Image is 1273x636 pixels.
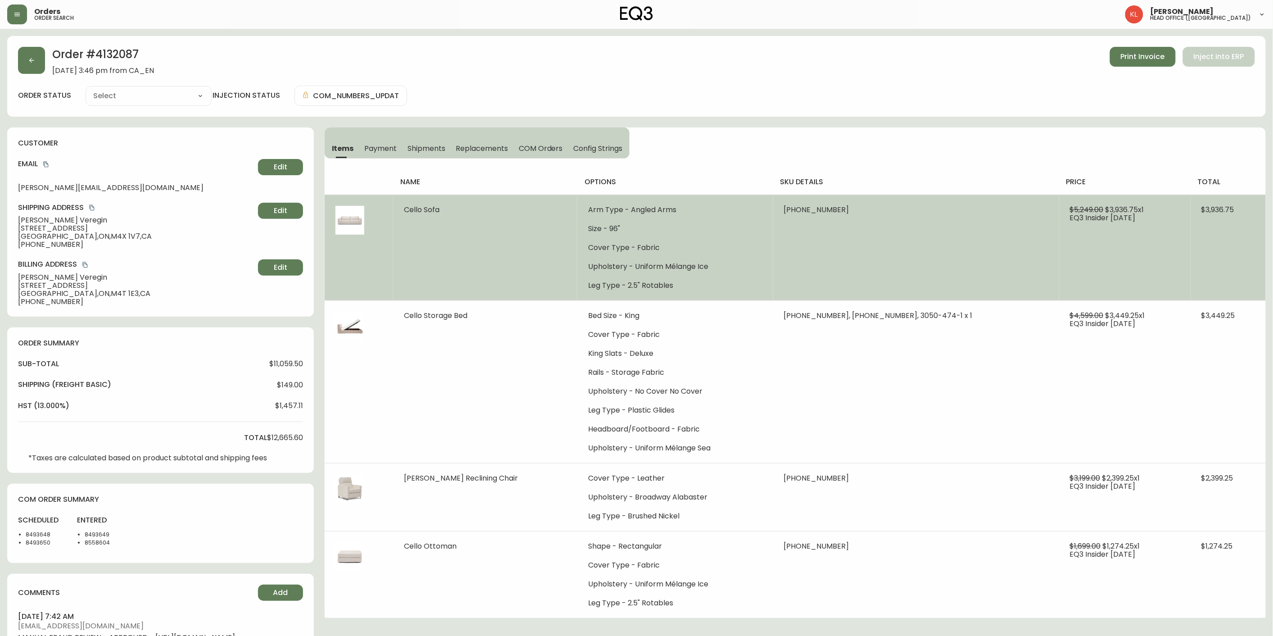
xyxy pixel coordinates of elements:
[18,159,254,169] h4: Email
[1198,177,1259,187] h4: total
[574,144,622,153] span: Config Strings
[18,612,303,622] h4: [DATE] 7:42 am
[1151,8,1214,15] span: [PERSON_NAME]
[335,542,364,571] img: 84edb755-b885-4e1a-900e-2bb0f6d5970a.jpg
[18,290,254,298] span: [GEOGRAPHIC_DATA] , ON , M4T 1E3 , CA
[18,515,66,525] h4: scheduled
[273,588,288,598] span: Add
[1151,15,1251,21] h5: head office ([GEOGRAPHIC_DATA])
[588,425,762,433] li: Headboard/Footboard - Fabric
[18,241,254,249] span: [PHONE_NUMBER]
[1201,310,1235,321] span: $3,449.25
[1102,473,1140,483] span: $2,399.25 x 1
[277,381,303,389] span: $149.00
[588,368,762,377] li: Rails - Storage Fabric
[404,541,457,551] span: Cello Ottoman
[85,539,125,547] li: 8558604
[1070,204,1104,215] span: $5,249.00
[18,91,71,100] label: order status
[18,216,254,224] span: [PERSON_NAME] Veregin
[274,206,287,216] span: Edit
[784,310,973,321] span: [PHONE_NUMBER], [PHONE_NUMBER], 3050-474-1 x 1
[275,402,303,410] span: $1,457.11
[81,260,90,269] button: copy
[52,47,154,67] h2: Order # 4132087
[87,203,96,212] button: copy
[1070,549,1136,559] span: EQ3 Insider [DATE]
[588,244,762,252] li: Cover Type - Fabric
[588,542,762,550] li: Shape - Rectangular
[620,6,653,21] img: logo
[258,159,303,175] button: Edit
[258,585,303,601] button: Add
[18,138,303,148] h4: customer
[244,433,267,443] h4: total
[1201,473,1233,483] span: $2,399.25
[588,350,762,358] li: King Slats - Deluxe
[34,15,74,21] h5: order search
[780,177,1052,187] h4: sku details
[1110,47,1176,67] button: Print Invoice
[18,359,59,369] h4: sub-total
[269,360,303,368] span: $11,059.50
[784,204,849,215] span: [PHONE_NUMBER]
[258,259,303,276] button: Edit
[1070,473,1101,483] span: $3,199.00
[519,144,563,153] span: COM Orders
[18,622,303,630] span: [EMAIL_ADDRESS][DOMAIN_NAME]
[18,588,60,598] h4: comments
[335,206,364,235] img: c5d2ca1b-892c-4fd1-9775-0a61c35ceee8.jpg
[588,561,762,569] li: Cover Type - Fabric
[404,310,467,321] span: Cello Storage Bed
[588,599,762,607] li: Leg Type - 2.5" Rotables
[404,204,439,215] span: Cello Sofa
[274,162,287,172] span: Edit
[1105,310,1145,321] span: $3,449.25 x 1
[588,493,762,501] li: Upholstery - Broadway Alabaster
[1105,204,1144,215] span: $3,936.75 x 1
[588,387,762,395] li: Upholstery - No Cover No Cover
[18,495,303,504] h4: com order summary
[274,263,287,273] span: Edit
[588,512,762,520] li: Leg Type - Brushed Nickel
[588,474,762,482] li: Cover Type - Leather
[404,473,518,483] span: [PERSON_NAME] Reclining Chair
[584,177,766,187] h4: options
[26,539,66,547] li: 8493650
[85,531,125,539] li: 8493649
[365,144,397,153] span: Payment
[18,380,111,390] h4: Shipping ( Freight Basic )
[1070,213,1136,223] span: EQ3 Insider [DATE]
[18,298,254,306] span: [PHONE_NUMBER]
[588,206,762,214] li: Arm Type - Angled Arms
[18,224,254,232] span: [STREET_ADDRESS]
[588,263,762,271] li: Upholstery - Uniform Mélange Ice
[588,312,762,320] li: Bed Size - King
[213,91,280,100] h4: injection status
[1125,5,1143,23] img: 2c0c8aa7421344cf0398c7f872b772b5
[52,67,154,75] span: [DATE] 3:46 pm from CA_EN
[18,232,254,241] span: [GEOGRAPHIC_DATA] , ON , M4X 1V7 , CA
[588,282,762,290] li: Leg Type - 2.5" Rotables
[18,184,254,192] span: [PERSON_NAME][EMAIL_ADDRESS][DOMAIN_NAME]
[335,312,364,341] img: 45241420-8630-4ac5-a831-cec8f4bef19eOptional[cello-queen-fabric-storage-bed].jpg
[784,541,849,551] span: [PHONE_NUMBER]
[784,473,849,483] span: [PHONE_NUMBER]
[588,406,762,414] li: Leg Type - Plastic Glides
[1103,541,1140,551] span: $1,274.25 x 1
[408,144,445,153] span: Shipments
[18,203,254,213] h4: Shipping Address
[332,144,354,153] span: Items
[26,531,66,539] li: 8493648
[34,8,60,15] span: Orders
[1070,541,1101,551] span: $1,699.00
[456,144,508,153] span: Replacements
[1201,204,1234,215] span: $3,936.75
[588,225,762,233] li: Size - 96"
[1201,541,1233,551] span: $1,274.25
[28,454,267,462] p: *Taxes are calculated based on product subtotal and shipping fees
[77,515,125,525] h4: entered
[18,259,254,269] h4: Billing Address
[258,203,303,219] button: Edit
[41,160,50,169] button: copy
